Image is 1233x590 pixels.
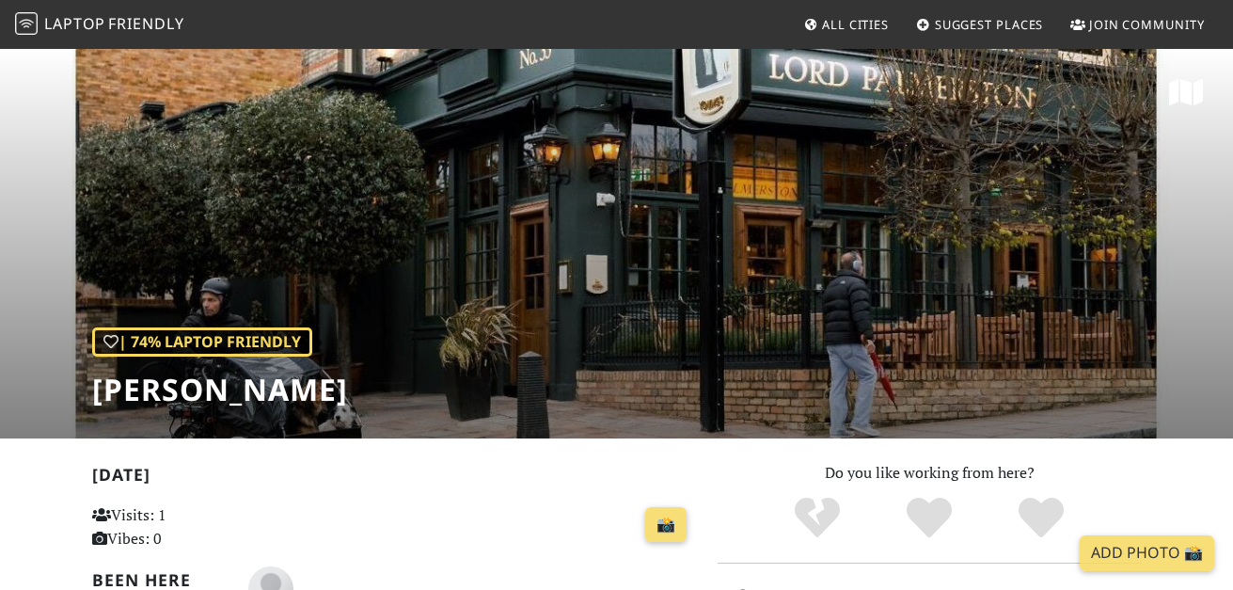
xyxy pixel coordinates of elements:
a: Suggest Places [909,8,1051,41]
a: Join Community [1063,8,1212,41]
span: Laptop [44,13,105,34]
h1: [PERSON_NAME] [92,372,348,407]
span: Suggest Places [935,16,1044,33]
a: All Cities [796,8,896,41]
span: Friendly [108,13,183,34]
p: Visits: 1 Vibes: 0 [92,503,278,551]
a: 📸 [645,507,687,543]
p: Do you like working from here? [718,461,1142,486]
h2: [DATE] [92,465,695,492]
div: Yes [874,495,986,542]
div: Definitely! [985,495,1097,542]
h2: Been here [92,570,226,590]
a: LaptopFriendly LaptopFriendly [15,8,184,41]
span: All Cities [822,16,889,33]
span: Join Community [1089,16,1205,33]
a: Add Photo 📸 [1080,535,1214,571]
div: No [762,495,874,542]
img: LaptopFriendly [15,12,38,35]
div: | 74% Laptop Friendly [92,327,312,358]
